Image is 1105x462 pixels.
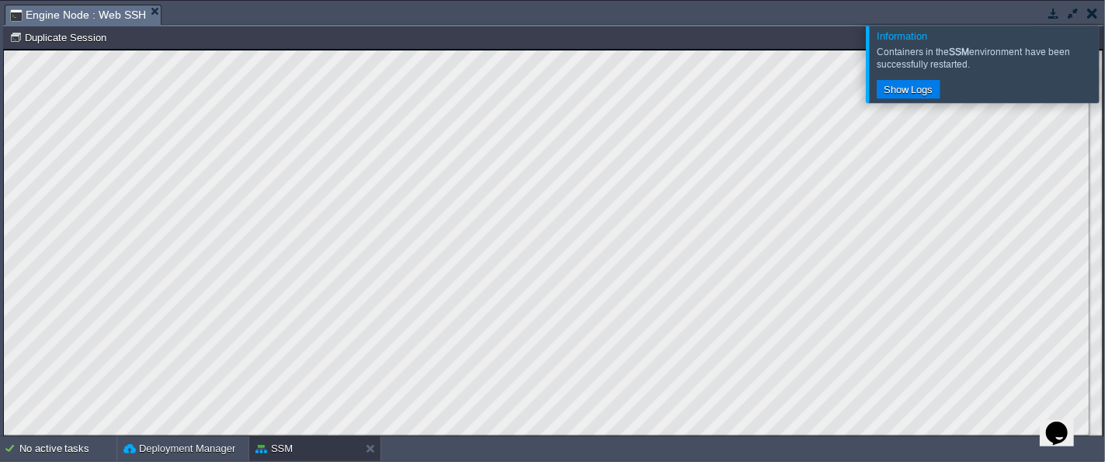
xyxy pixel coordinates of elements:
[877,30,927,42] span: Information
[10,5,146,25] span: Engine Node : Web SSH
[877,46,1095,71] div: Containers in the environment have been successfully restarted.
[879,82,938,96] button: Show Logs
[1040,400,1089,446] iframe: chat widget
[19,436,116,461] div: No active tasks
[255,441,293,457] button: SSM
[950,47,970,57] b: SSM
[123,441,235,457] button: Deployment Manager
[9,30,111,44] button: Duplicate Session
